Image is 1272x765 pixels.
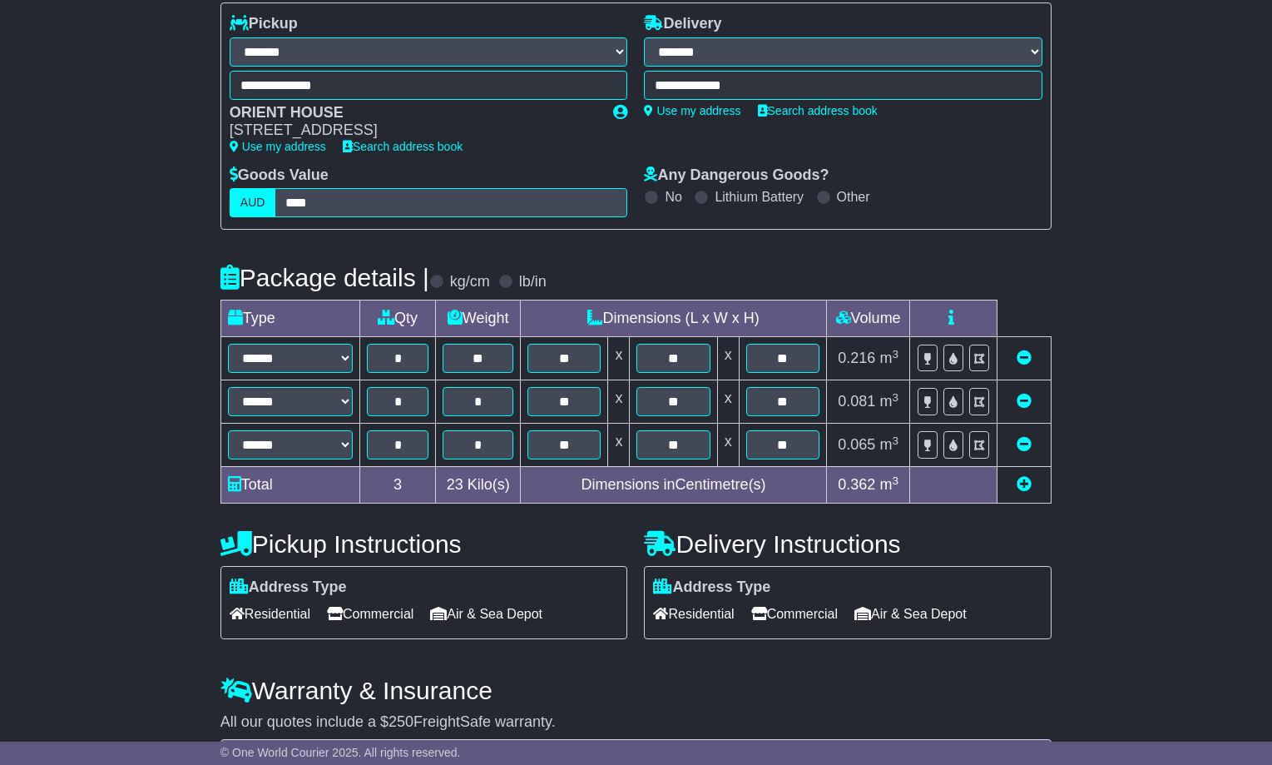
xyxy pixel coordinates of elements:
[854,601,967,627] span: Air & Sea Depot
[220,746,461,759] span: © One World Courier 2025. All rights reserved.
[879,476,898,493] span: m
[838,436,875,453] span: 0.065
[521,301,827,337] td: Dimensions (L x W x H)
[230,104,597,122] div: ORIENT HOUSE
[343,140,463,153] a: Search address book
[892,348,898,360] sup: 3
[359,467,436,504] td: 3
[892,435,898,447] sup: 3
[1017,436,1032,453] a: Remove this item
[327,601,413,627] span: Commercial
[838,476,875,493] span: 0.362
[230,188,276,217] label: AUD
[758,104,878,117] a: Search address book
[837,189,870,205] label: Other
[220,301,359,337] td: Type
[220,467,359,504] td: Total
[1017,350,1032,366] a: Remove this item
[717,337,739,380] td: x
[1017,476,1032,493] a: Add new item
[450,273,490,291] label: kg/cm
[230,601,310,627] span: Residential
[608,337,630,380] td: x
[220,264,429,291] h4: Package details |
[1017,393,1032,410] a: Remove this item
[644,104,740,117] a: Use my address
[838,393,875,410] span: 0.081
[892,474,898,487] sup: 3
[519,273,547,291] label: lb/in
[717,380,739,424] td: x
[220,713,1052,732] div: All our quotes include a $ FreightSafe warranty.
[653,601,734,627] span: Residential
[230,122,597,140] div: [STREET_ADDRESS]
[717,424,739,467] td: x
[879,350,898,366] span: m
[827,301,910,337] td: Volume
[608,424,630,467] td: x
[892,391,898,404] sup: 3
[644,166,829,185] label: Any Dangerous Goods?
[220,677,1052,704] h4: Warranty & Insurance
[715,189,804,205] label: Lithium Battery
[230,15,298,33] label: Pickup
[879,436,898,453] span: m
[608,380,630,424] td: x
[879,393,898,410] span: m
[447,476,463,493] span: 23
[436,467,521,504] td: Kilo(s)
[653,579,770,597] label: Address Type
[838,350,875,366] span: 0.216
[389,713,413,730] span: 250
[220,530,628,558] h4: Pickup Instructions
[230,140,326,153] a: Use my address
[644,15,721,33] label: Delivery
[751,601,838,627] span: Commercial
[436,301,521,337] td: Weight
[521,467,827,504] td: Dimensions in Centimetre(s)
[430,601,542,627] span: Air & Sea Depot
[665,189,681,205] label: No
[230,166,329,185] label: Goods Value
[644,530,1052,558] h4: Delivery Instructions
[230,579,347,597] label: Address Type
[359,301,436,337] td: Qty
